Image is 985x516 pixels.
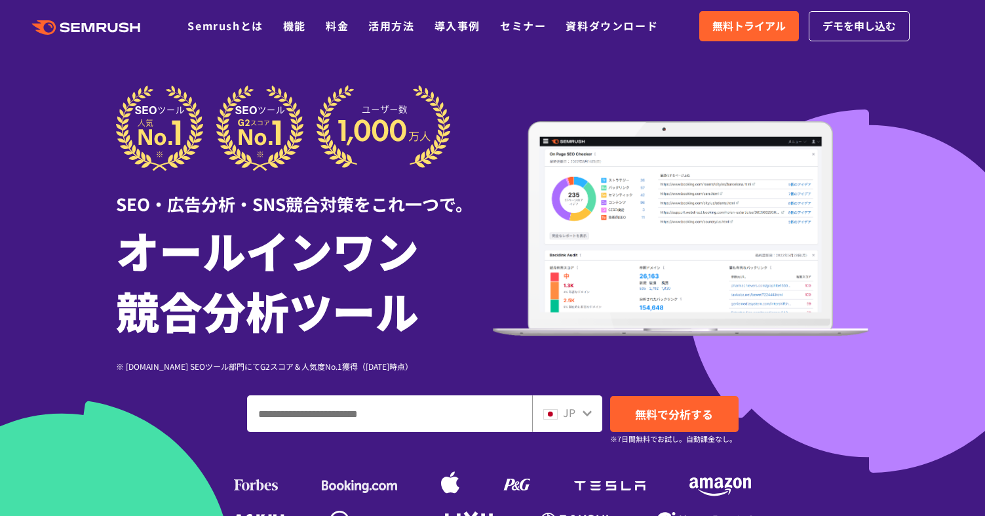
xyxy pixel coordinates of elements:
[610,396,739,432] a: 無料で分析する
[699,11,799,41] a: 無料トライアル
[435,18,480,33] a: 導入事例
[822,18,896,35] span: デモを申し込む
[116,360,493,372] div: ※ [DOMAIN_NAME] SEOツール部門にてG2スコア＆人気度No.1獲得（[DATE]時点）
[809,11,910,41] a: デモを申し込む
[500,18,546,33] a: セミナー
[326,18,349,33] a: 料金
[610,433,737,445] small: ※7日間無料でお試し。自動課金なし。
[283,18,306,33] a: 機能
[116,220,493,340] h1: オールインワン 競合分析ツール
[368,18,414,33] a: 活用方法
[566,18,658,33] a: 資料ダウンロード
[712,18,786,35] span: 無料トライアル
[116,171,493,216] div: SEO・広告分析・SNS競合対策をこれ一つで。
[563,405,575,420] span: JP
[187,18,263,33] a: Semrushとは
[248,396,531,431] input: ドメイン、キーワードまたはURLを入力してください
[635,406,713,422] span: 無料で分析する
